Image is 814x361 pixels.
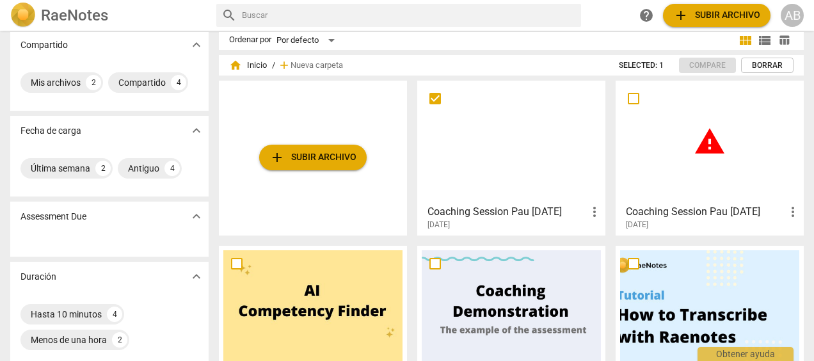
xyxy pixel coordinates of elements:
[31,162,90,175] div: Última semana
[694,125,726,157] span: warning
[221,8,237,23] span: search
[187,267,206,286] button: Mostrar más
[609,58,674,73] button: Selected: 1
[741,58,794,73] button: Borrar
[118,76,166,89] div: Compartido
[781,4,804,27] button: AB
[291,61,343,70] span: Nueva carpeta
[774,31,794,50] button: Tabla
[20,270,56,284] p: Duración
[757,33,772,48] span: view_list
[164,161,180,176] div: 4
[785,204,801,220] span: more_vert
[41,6,108,24] h2: RaeNotes
[95,161,111,176] div: 2
[20,38,68,52] p: Compartido
[269,150,356,165] span: Subir archivo
[619,60,664,71] span: Selected: 1
[663,4,770,27] button: Subir
[673,8,760,23] span: Subir archivo
[229,59,267,72] span: Inicio
[86,75,101,90] div: 2
[112,332,127,348] div: 2
[778,34,790,46] span: table_chart
[10,3,206,28] a: LogoRaeNotes
[187,35,206,54] button: Mostrar más
[189,37,204,52] span: expand_more
[626,220,648,230] span: [DATE]
[752,60,783,71] span: Borrar
[242,5,576,26] input: Buscar
[620,85,799,230] a: Coaching Session Pau [DATE][DATE]
[673,8,689,23] span: add
[639,8,654,23] span: help
[736,31,755,50] button: Cuadrícula
[276,30,339,51] div: Por defecto
[171,75,186,90] div: 4
[187,207,206,226] button: Mostrar más
[278,59,291,72] span: add
[20,124,81,138] p: Fecha de carga
[738,33,753,48] span: view_module
[187,121,206,140] button: Mostrar más
[10,3,36,28] img: Logo
[20,210,86,223] p: Assessment Due
[272,61,275,70] span: /
[635,4,658,27] a: Obtener ayuda
[189,269,204,284] span: expand_more
[427,204,587,220] h3: Coaching Session Pau August 20 2025
[269,150,285,165] span: add
[107,307,122,322] div: 4
[229,59,242,72] span: home
[128,162,159,175] div: Antiguo
[259,145,367,170] button: Subir
[229,35,271,45] div: Ordenar por
[189,123,204,138] span: expand_more
[31,308,102,321] div: Hasta 10 minutos
[587,204,602,220] span: more_vert
[626,204,785,220] h3: Coaching Session Pau August 20 2025
[31,333,107,346] div: Menos de una hora
[698,347,794,361] div: Obtener ayuda
[755,31,774,50] button: Lista
[422,85,601,230] a: Coaching Session Pau [DATE][DATE]
[427,220,450,230] span: [DATE]
[189,209,204,224] span: expand_more
[31,76,81,89] div: Mis archivos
